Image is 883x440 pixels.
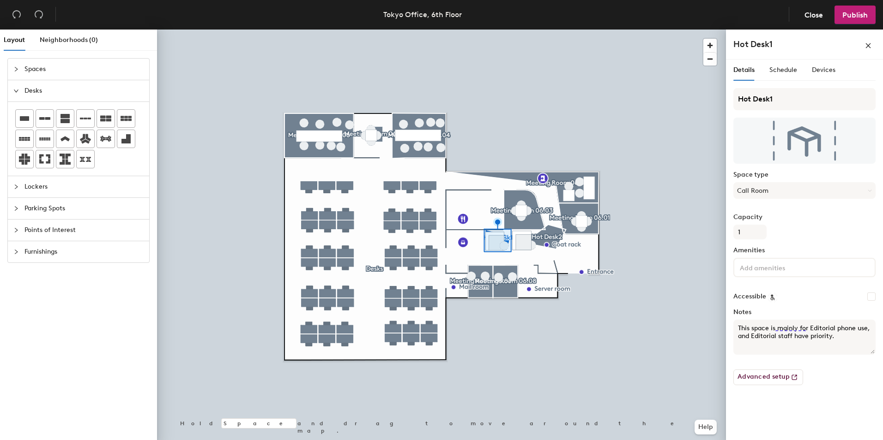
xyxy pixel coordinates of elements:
span: Spaces [24,59,144,80]
textarea: This space is mainly for Editorial phone use, and Editorial staff have priority. [733,320,876,355]
label: Capacity [733,214,876,221]
div: Tokyo Office, 6th Floor [383,9,462,20]
button: Call Room [733,182,876,199]
button: Help [695,420,717,434]
label: Accessible [733,293,766,300]
img: The space named Hot Desk1 [733,118,876,164]
span: collapsed [13,227,19,233]
span: collapsed [13,184,19,190]
button: Advanced setup [733,369,803,385]
label: Space type [733,171,876,178]
span: expanded [13,88,19,94]
span: Details [733,66,755,74]
button: Close [797,6,831,24]
label: Amenities [733,247,876,254]
button: Redo (⌘ + ⇧ + Z) [30,6,48,24]
button: Undo (⌘ + Z) [7,6,26,24]
span: Lockers [24,176,144,197]
span: collapsed [13,249,19,255]
span: Close [804,11,823,19]
span: Neighborhoods (0) [40,36,98,44]
button: Publish [835,6,876,24]
span: Parking Spots [24,198,144,219]
span: Layout [4,36,25,44]
span: Furnishings [24,241,144,262]
span: Publish [842,11,868,19]
span: collapsed [13,206,19,211]
h4: Hot Desk1 [733,38,773,50]
span: collapsed [13,66,19,72]
span: Points of Interest [24,220,144,241]
input: Add amenities [738,262,821,273]
span: Desks [24,80,144,101]
span: Schedule [769,66,797,74]
span: close [865,42,871,49]
label: Notes [733,309,876,316]
span: undo [12,10,21,19]
span: Devices [812,66,835,74]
